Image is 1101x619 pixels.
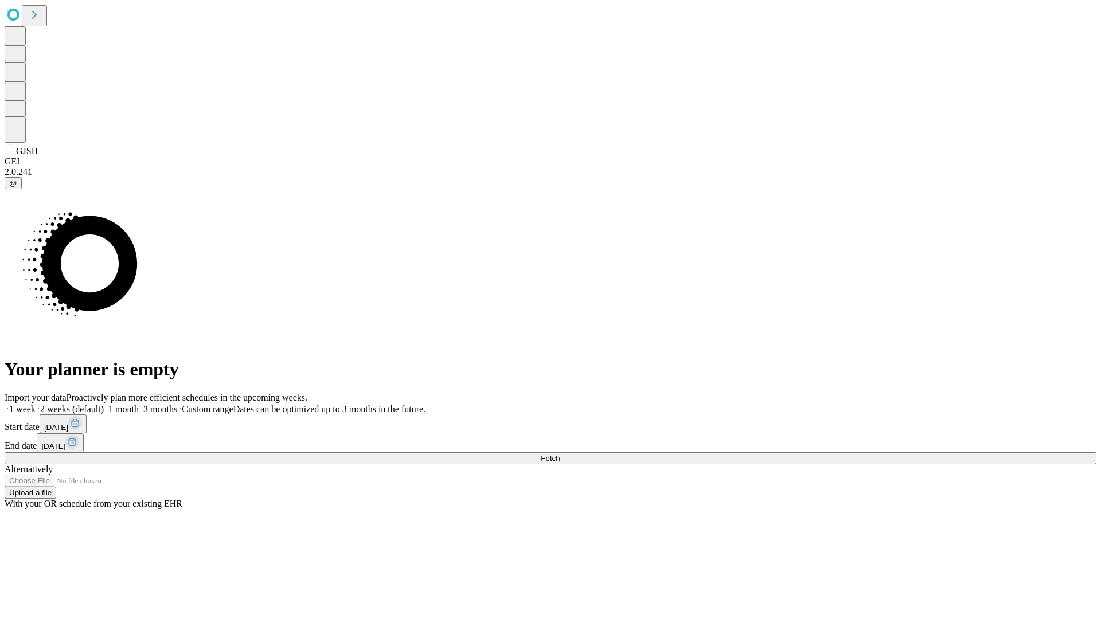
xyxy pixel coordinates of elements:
span: Proactively plan more efficient schedules in the upcoming weeks. [67,393,307,402]
span: 1 week [9,404,36,414]
span: With your OR schedule from your existing EHR [5,499,182,508]
button: [DATE] [37,433,84,452]
div: 2.0.241 [5,167,1096,177]
div: GEI [5,156,1096,167]
span: Import your data [5,393,67,402]
button: Fetch [5,452,1096,464]
button: Upload a file [5,487,56,499]
h1: Your planner is empty [5,359,1096,380]
button: [DATE] [40,414,87,433]
span: [DATE] [44,423,68,432]
span: Custom range [182,404,233,414]
span: 1 month [108,404,139,414]
span: @ [9,179,17,187]
button: @ [5,177,22,189]
span: Fetch [541,454,560,463]
div: Start date [5,414,1096,433]
span: 2 weeks (default) [40,404,104,414]
span: Alternatively [5,464,53,474]
span: [DATE] [41,442,65,450]
span: 3 months [143,404,177,414]
span: Dates can be optimized up to 3 months in the future. [233,404,425,414]
span: GJSH [16,146,38,156]
div: End date [5,433,1096,452]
